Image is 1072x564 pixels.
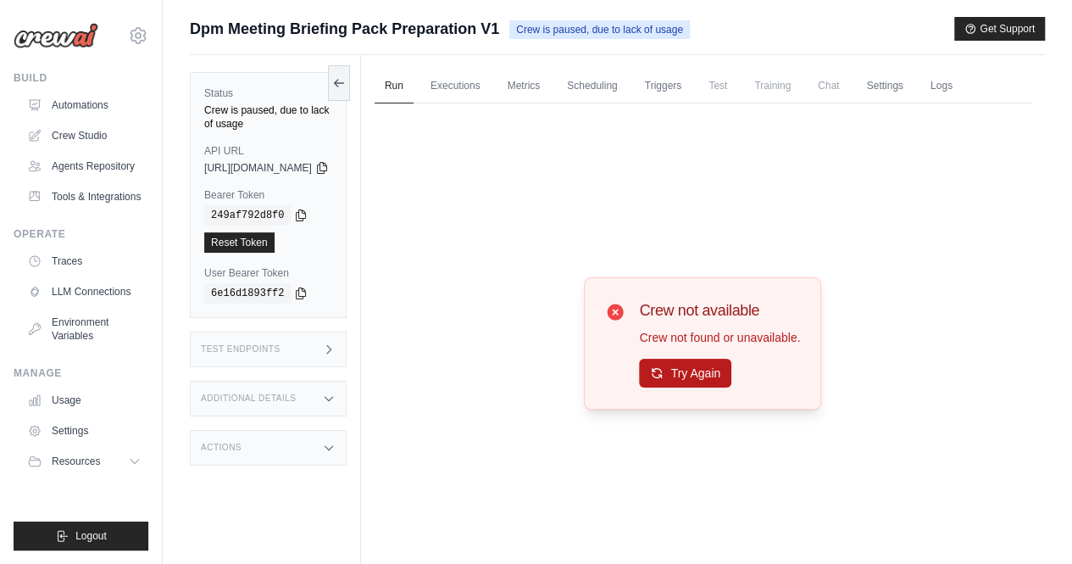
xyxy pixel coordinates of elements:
label: User Bearer Token [204,266,332,280]
button: Logout [14,522,148,550]
code: 6e16d1893ff2 [204,283,291,304]
span: Chat is not available until the deployment is complete [808,69,849,103]
div: Manage [14,366,148,380]
label: Status [204,87,332,100]
button: Get Support [954,17,1045,41]
span: Logout [75,529,107,543]
h3: Crew not available [639,299,800,322]
span: Crew is paused, due to lack of usage [509,20,690,39]
button: Try Again [639,359,731,388]
a: Crew Studio [20,122,148,149]
code: 249af792d8f0 [204,205,291,226]
span: Dpm Meeting Briefing Pack Preparation V1 [190,17,499,41]
a: Environment Variables [20,309,148,349]
a: Agents Repository [20,153,148,180]
img: Logo [14,23,98,48]
div: Crew is paused, due to lack of usage [204,103,332,131]
div: Operate [14,227,148,241]
a: Triggers [635,69,692,104]
h3: Additional Details [201,394,296,404]
a: Logs [920,69,963,104]
div: Build [14,71,148,85]
a: Executions [420,69,491,104]
a: Metrics [497,69,551,104]
a: Automations [20,92,148,119]
a: Usage [20,387,148,414]
button: Resources [20,448,148,475]
span: Test [698,69,737,103]
span: Training is not available until the deployment is complete [744,69,801,103]
a: Reset Token [204,232,275,253]
a: Scheduling [557,69,627,104]
h3: Test Endpoints [201,344,280,355]
label: API URL [204,144,332,158]
a: Settings [856,69,913,104]
span: [URL][DOMAIN_NAME] [204,161,312,175]
a: LLM Connections [20,278,148,305]
h3: Actions [201,443,242,453]
p: Crew not found or unavailable. [639,329,800,346]
iframe: Chat Widget [987,483,1072,564]
label: Bearer Token [204,188,332,202]
a: Settings [20,417,148,444]
a: Traces [20,248,148,275]
a: Run [375,69,414,104]
a: Tools & Integrations [20,183,148,210]
span: Resources [52,455,100,468]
